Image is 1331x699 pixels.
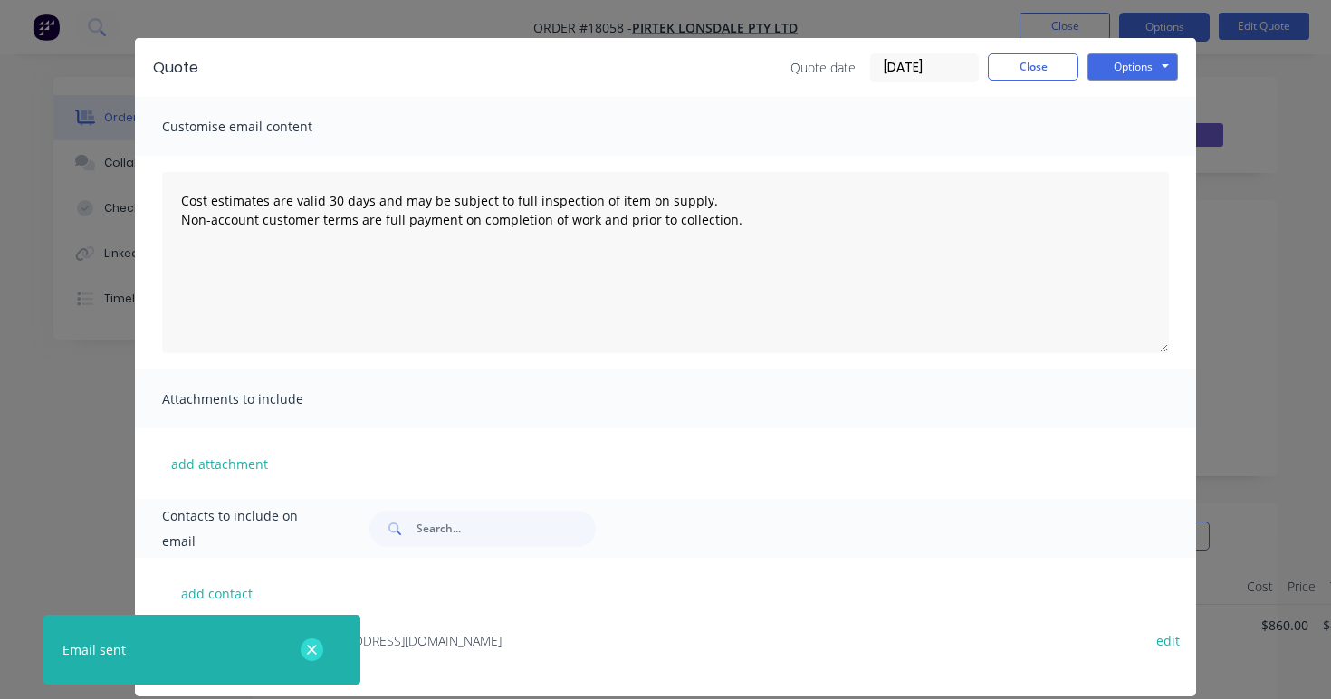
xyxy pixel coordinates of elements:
[988,53,1078,81] button: Close
[153,57,198,79] div: Quote
[162,172,1169,353] textarea: Cost estimates are valid 30 days and may be subject to full inspection of item on supply. Non-acc...
[162,114,361,139] span: Customise email content
[162,387,361,412] span: Attachments to include
[790,58,856,77] span: Quote date
[162,450,277,477] button: add attachment
[162,579,271,607] button: add contact
[1145,628,1191,653] button: edit
[294,632,502,649] span: - [EMAIL_ADDRESS][DOMAIN_NAME]
[62,640,126,659] div: Email sent
[162,503,324,554] span: Contacts to include on email
[1087,53,1178,81] button: Options
[417,511,596,547] input: Search...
